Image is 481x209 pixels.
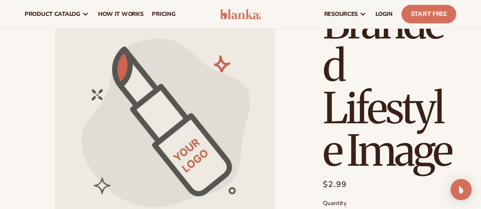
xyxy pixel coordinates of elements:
[401,5,456,23] a: Start Free
[323,199,456,208] label: Quantity
[220,9,261,19] img: logo
[375,11,393,18] span: LOGIN
[323,179,347,190] span: $2.99
[323,2,456,172] h1: Branded Lifestyle Image
[324,11,358,18] span: resources
[451,179,472,200] div: Open Intercom Messenger
[98,11,144,18] span: How It Works
[152,11,175,18] span: pricing
[25,11,80,18] span: product catalog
